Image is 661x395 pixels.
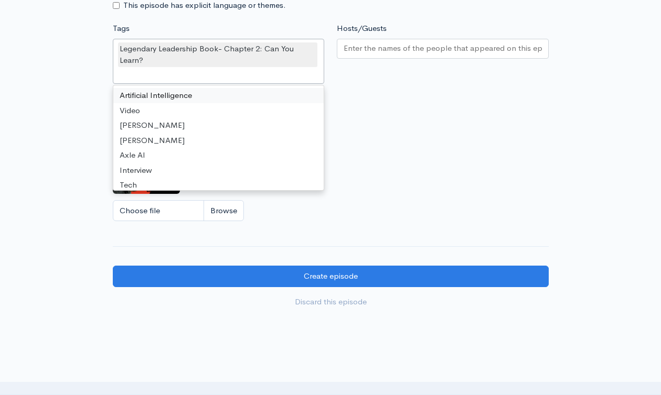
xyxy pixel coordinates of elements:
[113,266,549,287] input: Create episode
[113,103,324,118] div: Video
[113,133,324,148] div: [PERSON_NAME]
[113,23,130,35] label: Tags
[113,178,324,193] div: Tech
[337,23,387,35] label: Hosts/Guests
[113,148,324,163] div: Axle AI
[118,42,318,67] div: Legendary Leadership Book- Chapter 2: Can You Learn?
[113,163,324,178] div: Interview
[113,112,549,123] small: If no artwork is selected your default podcast artwork will be used
[113,291,549,313] a: Discard this episode
[113,118,324,133] div: [PERSON_NAME]
[344,42,542,54] input: Enter the names of the people that appeared on this episode
[113,88,324,103] div: Artificial Intelligence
